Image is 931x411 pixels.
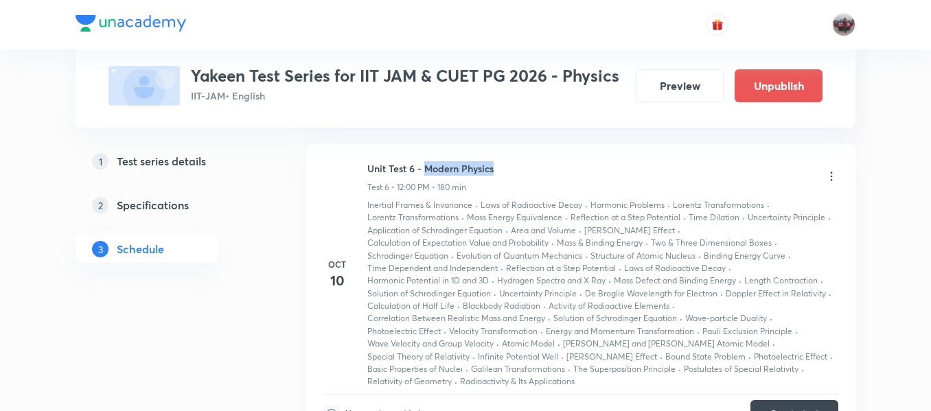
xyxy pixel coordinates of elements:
p: Wave-particle Duality [685,312,767,325]
div: · [772,338,775,350]
a: 1Test series details [76,148,262,175]
img: amirhussain Hussain [832,13,855,36]
div: · [543,300,546,312]
p: Uncertainty Principle [748,211,825,224]
p: 3 [92,241,108,257]
div: · [683,211,686,224]
p: Evolution of Quantum Mechanics [457,250,582,262]
p: Calculation of Half Life [367,300,455,312]
p: Postulates of Special Relativity [684,363,798,375]
div: · [678,224,680,237]
div: · [774,237,777,249]
div: · [742,211,745,224]
div: · [585,199,588,211]
div: · [608,274,611,287]
div: · [728,262,731,274]
h5: Specifications [117,197,189,213]
div: · [795,325,798,338]
p: [PERSON_NAME] and [PERSON_NAME] Atomic Model [563,338,770,350]
h4: 10 [323,270,351,291]
div: · [697,325,700,338]
p: Solution of Schrodinger Equation [367,287,491,300]
p: Bound State Problem [665,351,746,363]
div: · [830,351,833,363]
div: · [472,351,475,363]
p: Harmonic Potential in 1D and 3D [367,274,489,287]
h5: Test series details [117,153,206,169]
div: · [619,262,621,274]
p: Atomic Model [502,338,555,350]
div: · [828,211,831,224]
div: · [579,224,582,237]
img: Company Logo [76,15,186,32]
p: Application of Schrodinger Equation [367,224,503,237]
p: Relativity of Geometry [367,375,452,388]
p: Mass & Binding Energy [557,237,643,249]
p: Lorentz Transformations [673,199,764,211]
p: Blackbody Radiation [463,300,540,312]
h6: Oct [323,258,351,270]
p: Solution of Schrodinger Equation [553,312,677,325]
div: · [457,300,460,312]
div: · [660,351,663,363]
p: Energy and Momentum Transformation [546,325,694,338]
div: · [770,312,772,325]
p: 2 [92,197,108,213]
p: Schrodinger Equation [367,250,448,262]
p: IIT-JAM • English [191,89,619,103]
p: 1 [92,153,108,169]
div: · [540,325,543,338]
p: De Broglie Wavelength for Electron [585,287,717,300]
div: · [551,237,554,249]
p: Length Contraction [744,274,818,287]
h6: Unit Test 6 - Modern Physics [367,161,494,176]
p: Infinite Potential Well [478,351,558,363]
p: Wave Velocity and Group Velocity [367,338,494,350]
div: · [829,287,831,300]
p: Mass Defect and Binding Energy [614,274,736,287]
div: · [645,237,648,249]
div: · [820,274,823,287]
div: · [667,199,670,211]
p: Lorentz Transformations [367,211,459,224]
div: · [788,250,791,262]
div: · [698,250,701,262]
a: Company Logo [76,15,186,35]
p: Test 6 • 12:00 PM • 180 min [367,181,466,193]
div: · [451,250,454,262]
p: [PERSON_NAME] Effect [584,224,675,237]
p: The Superposition Principle [573,363,676,375]
a: 2Specifications [76,191,262,219]
div: · [444,325,446,338]
p: Harmonic Problems [590,199,665,211]
img: fallback-thumbnail.png [108,66,180,106]
div: · [579,287,582,300]
div: · [501,262,503,274]
div: · [505,224,508,237]
p: Hydrogen Spectra and X Ray [497,274,606,287]
p: Mass Energy Equivalence [467,211,562,224]
p: Pauli Exclusion Principle [702,325,792,338]
p: Doppler Effect in Relativity [726,287,826,300]
div: · [568,363,571,375]
p: Uncertainty Principle [499,287,577,300]
div: · [466,363,468,375]
div: · [585,250,588,262]
p: Activity of Radioactive Elements [549,300,669,312]
div: · [565,211,568,224]
div: · [492,274,494,287]
p: Photoelectric Effect [754,351,827,363]
div: · [455,375,457,388]
p: [PERSON_NAME] Effect [566,351,657,363]
p: Reflection at a Step Potential [506,262,616,274]
p: Two & Three Dimensional Boxes [651,237,772,249]
div: · [558,338,560,350]
p: Basic Properties of Nuclei [367,363,463,375]
p: Binding Energy Curve [704,250,785,262]
div: · [461,211,464,224]
div: · [678,363,681,375]
p: Laws of Radioactive Decay [481,199,582,211]
p: Correlation Between Realistic Mass and Energy [367,312,545,325]
h5: Schedule [117,241,164,257]
p: Time Dilation [689,211,739,224]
